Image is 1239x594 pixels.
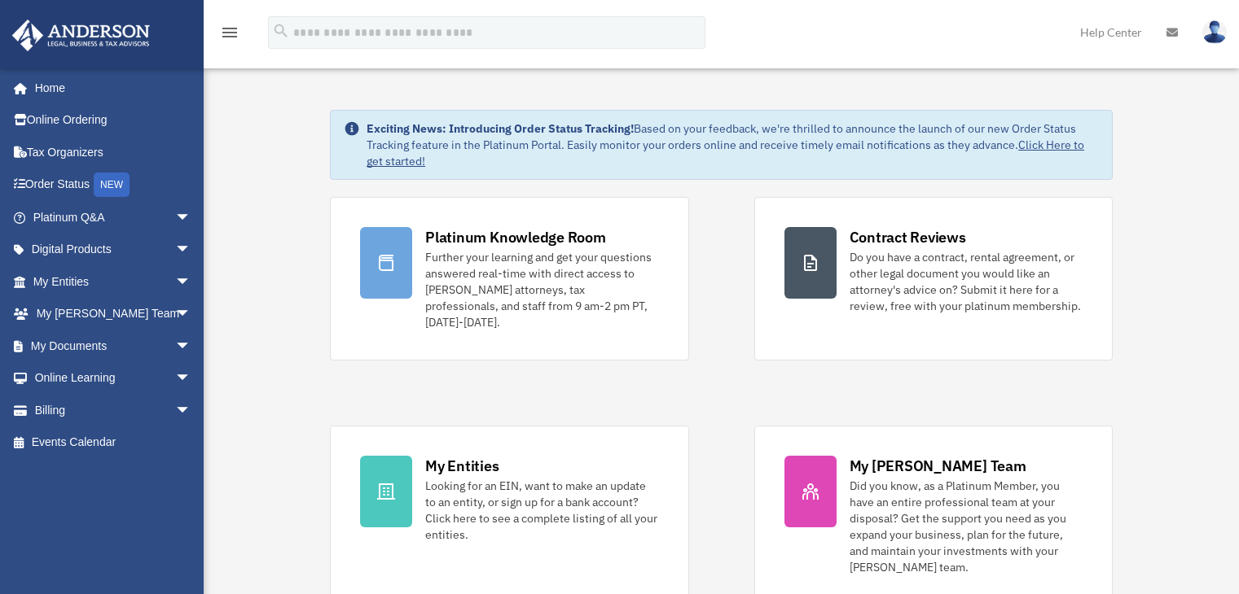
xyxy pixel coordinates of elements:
span: arrow_drop_down [175,234,208,267]
i: menu [220,23,239,42]
a: Contract Reviews Do you have a contract, rental agreement, or other legal document you would like... [754,197,1113,360]
a: Online Learningarrow_drop_down [11,362,216,395]
span: arrow_drop_down [175,201,208,234]
div: Did you know, as a Platinum Member, you have an entire professional team at your disposal? Get th... [850,478,1083,575]
a: Billingarrow_drop_down [11,394,216,426]
a: menu [220,28,239,42]
a: My [PERSON_NAME] Teamarrow_drop_down [11,298,216,330]
a: Online Ordering [11,104,216,137]
a: My Documentsarrow_drop_down [11,330,216,362]
strong: Exciting News: Introducing Order Status Tracking! [367,121,634,136]
a: My Entitiesarrow_drop_down [11,265,216,298]
div: Based on your feedback, we're thrilled to announce the launch of our new Order Status Tracking fe... [367,120,1099,169]
i: search [272,22,290,40]
div: Further your learning and get your questions answered real-time with direct access to [PERSON_NAM... [425,249,658,330]
a: Digital Productsarrow_drop_down [11,234,216,266]
div: NEW [94,173,130,197]
a: Tax Organizers [11,136,216,168]
a: Order StatusNEW [11,168,216,202]
span: arrow_drop_down [175,265,208,299]
a: Events Calendar [11,426,216,459]
img: User Pic [1202,20,1227,44]
a: Platinum Knowledge Room Further your learning and get your questions answered real-time with dire... [330,197,688,360]
span: arrow_drop_down [175,362,208,395]
span: arrow_drop_down [175,330,208,363]
div: My Entities [425,456,499,476]
div: Do you have a contract, rental agreement, or other legal document you would like an attorney's ad... [850,249,1083,314]
img: Anderson Advisors Platinum Portal [7,20,155,51]
div: Looking for an EIN, want to make an update to an entity, or sign up for a bank account? Click her... [425,478,658,543]
a: Home [11,72,208,104]
div: Platinum Knowledge Room [425,227,606,247]
a: Platinum Q&Aarrow_drop_down [11,201,216,234]
div: My [PERSON_NAME] Team [850,456,1026,476]
span: arrow_drop_down [175,298,208,331]
a: Click Here to get started! [367,138,1084,168]
div: Contract Reviews [850,227,966,247]
span: arrow_drop_down [175,394,208,427]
